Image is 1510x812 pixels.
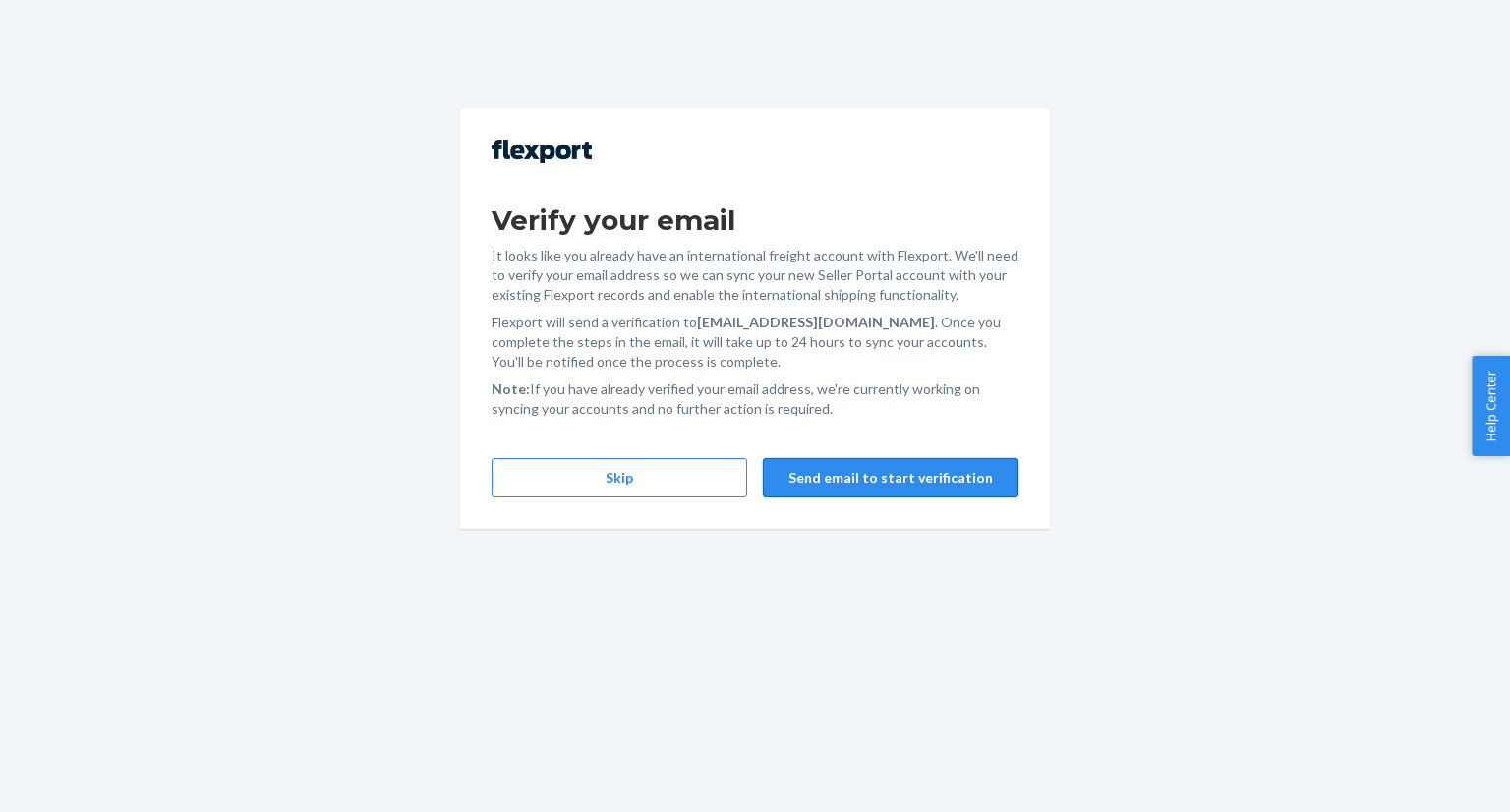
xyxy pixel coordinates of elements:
strong: [EMAIL_ADDRESS][DOMAIN_NAME] [697,314,935,330]
p: It looks like you already have an international freight account with Flexport. We'll need to veri... [492,246,1018,305]
strong: Note: [492,380,530,397]
p: If you have already verified your email address, we're currently working on syncing your accounts... [492,379,1018,419]
button: Skip [492,458,747,497]
h1: Verify your email [492,203,1018,238]
img: Flexport logo [492,140,592,163]
button: Help Center [1472,356,1510,456]
p: Flexport will send a verification to . Once you complete the steps in the email, it will take up ... [492,313,1018,372]
button: Send email to start verification [763,458,1018,497]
